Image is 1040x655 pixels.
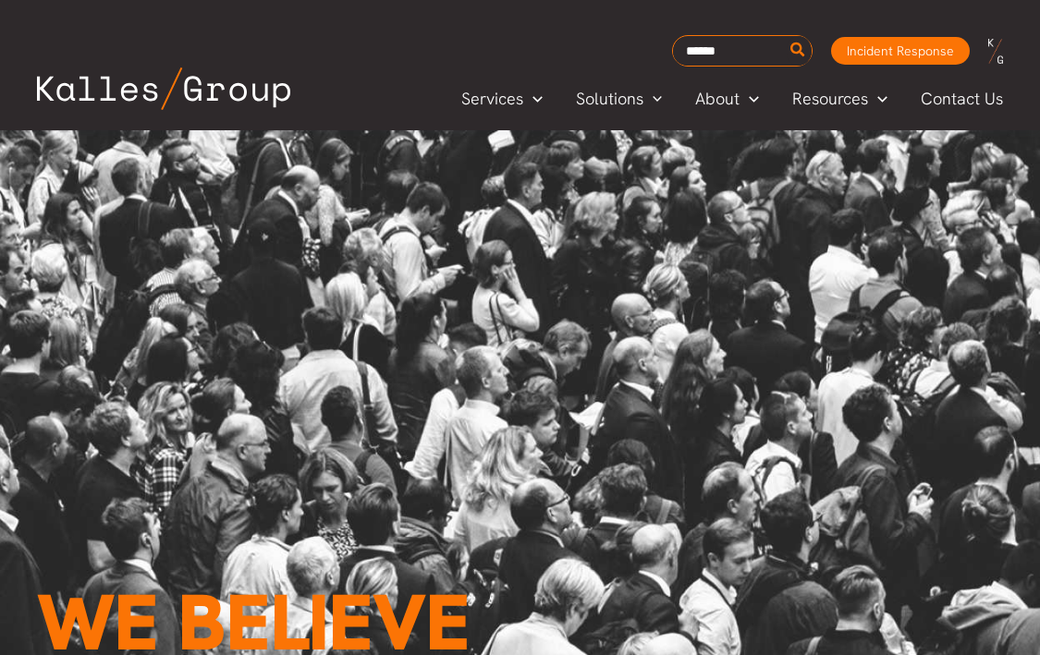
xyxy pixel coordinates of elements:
[445,83,1022,114] nav: Primary Site Navigation
[559,85,679,113] a: SolutionsMenu Toggle
[37,67,290,110] img: Kalles Group
[921,85,1003,113] span: Contact Us
[776,85,904,113] a: ResourcesMenu Toggle
[523,85,543,113] span: Menu Toggle
[576,85,643,113] span: Solutions
[787,36,810,66] button: Search
[695,85,740,113] span: About
[868,85,887,113] span: Menu Toggle
[461,85,523,113] span: Services
[643,85,663,113] span: Menu Toggle
[904,85,1022,113] a: Contact Us
[740,85,759,113] span: Menu Toggle
[831,37,970,65] a: Incident Response
[679,85,776,113] a: AboutMenu Toggle
[445,85,559,113] a: ServicesMenu Toggle
[792,85,868,113] span: Resources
